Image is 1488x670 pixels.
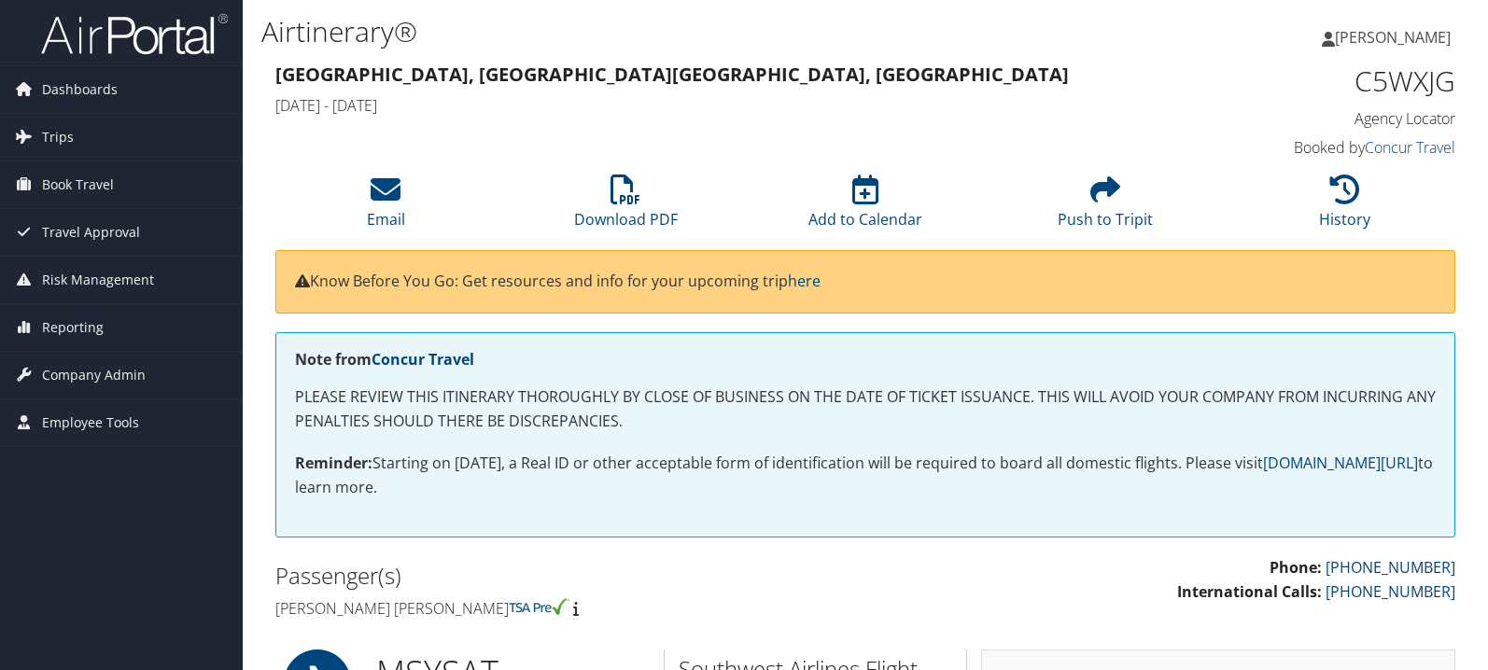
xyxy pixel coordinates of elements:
[1335,27,1451,48] span: [PERSON_NAME]
[295,349,474,370] strong: Note from
[295,452,1436,499] p: Starting on [DATE], a Real ID or other acceptable form of identification will be required to boar...
[1263,453,1418,473] a: [DOMAIN_NAME][URL]
[1182,137,1456,158] h4: Booked by
[1270,557,1322,578] strong: Phone:
[42,161,114,208] span: Book Travel
[261,12,1067,51] h1: Airtinerary®
[509,598,569,615] img: tsa-precheck.png
[275,95,1154,116] h4: [DATE] - [DATE]
[1058,185,1153,230] a: Push to Tripit
[1322,9,1469,65] a: [PERSON_NAME]
[1326,557,1455,578] a: [PHONE_NUMBER]
[42,66,118,113] span: Dashboards
[42,209,140,256] span: Travel Approval
[808,185,922,230] a: Add to Calendar
[788,271,821,291] a: here
[1177,581,1322,602] strong: International Calls:
[295,385,1436,433] p: PLEASE REVIEW THIS ITINERARY THOROUGHLY BY CLOSE OF BUSINESS ON THE DATE OF TICKET ISSUANCE. THIS...
[367,185,405,230] a: Email
[275,560,851,592] h2: Passenger(s)
[275,598,851,619] h4: [PERSON_NAME] [PERSON_NAME]
[41,12,228,56] img: airportal-logo.png
[295,453,372,473] strong: Reminder:
[42,114,74,161] span: Trips
[1182,108,1456,129] h4: Agency Locator
[295,270,1436,294] p: Know Before You Go: Get resources and info for your upcoming trip
[1365,137,1455,158] a: Concur Travel
[1326,581,1455,602] a: [PHONE_NUMBER]
[42,352,146,398] span: Company Admin
[574,185,678,230] a: Download PDF
[1182,62,1456,101] h1: C5WXJG
[42,304,104,351] span: Reporting
[1319,185,1370,230] a: History
[372,349,474,370] a: Concur Travel
[275,62,1069,87] strong: [GEOGRAPHIC_DATA], [GEOGRAPHIC_DATA] [GEOGRAPHIC_DATA], [GEOGRAPHIC_DATA]
[42,399,139,446] span: Employee Tools
[42,257,154,303] span: Risk Management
